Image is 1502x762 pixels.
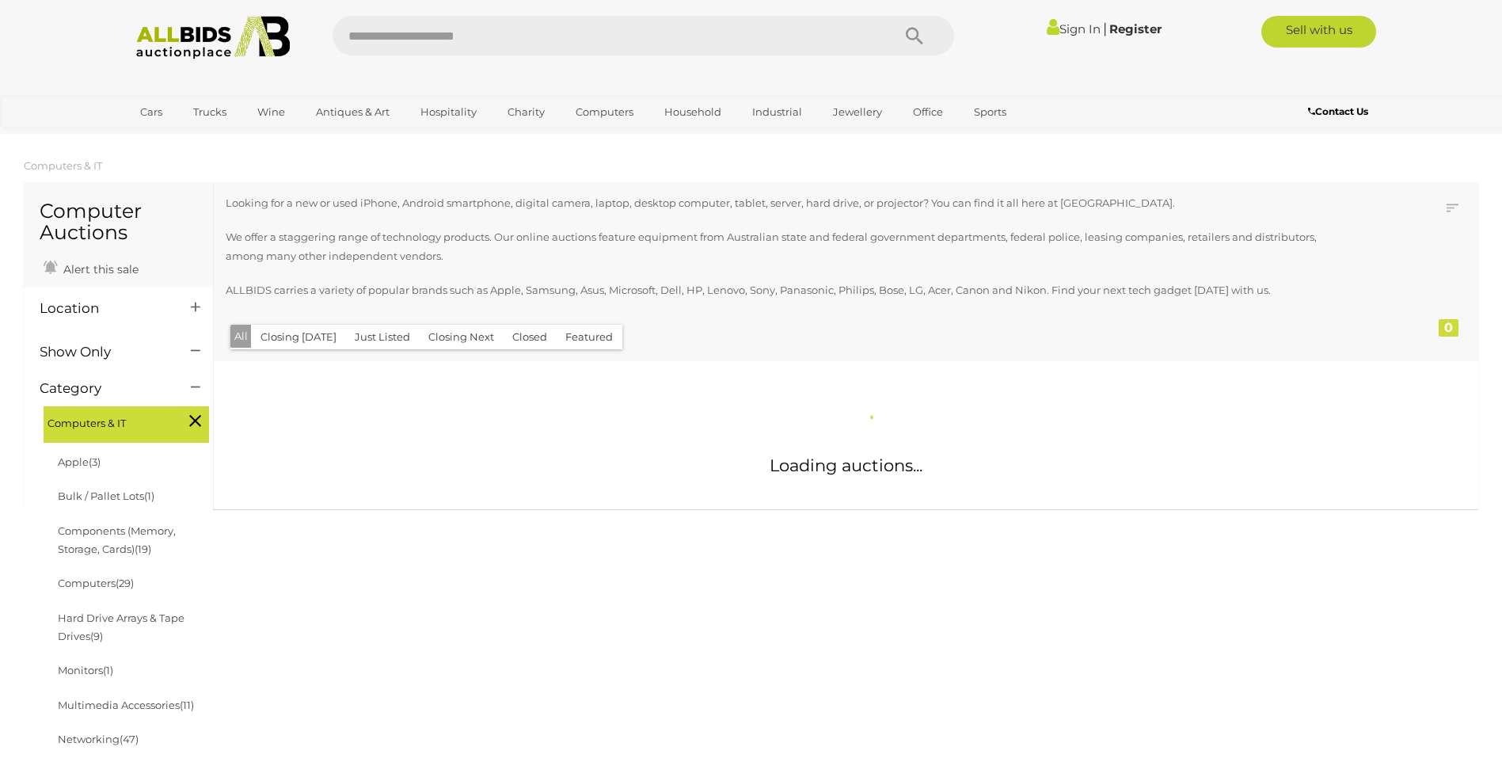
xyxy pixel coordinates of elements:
a: Alert this sale [40,256,143,280]
a: Hospitality [410,99,487,125]
button: Closing Next [419,325,504,349]
h4: Location [40,301,167,316]
a: Office [903,99,953,125]
a: Computers & IT [24,159,102,172]
a: Register [1109,21,1162,36]
div: 0 [1439,319,1458,337]
span: (1) [144,490,154,502]
span: Loading auctions... [770,455,922,475]
span: (3) [89,455,101,468]
h4: Category [40,381,167,396]
button: Closed [503,325,557,349]
img: Allbids.com.au [127,16,299,59]
a: Multimedia Accessories(11) [58,699,194,711]
h1: Computer Auctions [40,200,197,244]
a: Sell with us [1261,16,1376,48]
p: ALLBIDS carries a variety of popular brands such as Apple, Samsung, Asus, Microsoft, Dell, HP, Le... [226,281,1351,299]
a: Monitors(1) [58,664,113,676]
a: Apple(3) [58,455,101,468]
a: Trucks [183,99,237,125]
p: Looking for a new or used iPhone, Android smartphone, digital camera, laptop, desktop computer, t... [226,194,1351,212]
a: Sports [964,99,1017,125]
span: (29) [116,577,134,589]
span: Alert this sale [59,262,139,276]
a: Components (Memory, Storage, Cards)(19) [58,524,176,555]
a: Jewellery [823,99,892,125]
a: Hard Drive Arrays & Tape Drives(9) [58,612,184,642]
span: Computers & IT [48,410,166,432]
a: Household [654,99,732,125]
a: Bulk / Pallet Lots(1) [58,490,154,502]
a: Industrial [742,99,812,125]
p: We offer a staggering range of technology products. Our online auctions feature equipment from Au... [226,228,1351,265]
a: Computers [565,99,644,125]
span: (19) [135,543,151,555]
a: Charity [497,99,555,125]
a: Computers(29) [58,577,134,589]
a: Contact Us [1308,103,1372,120]
a: Wine [247,99,295,125]
h4: Show Only [40,345,167,360]
span: | [1103,20,1107,37]
button: Search [875,16,954,55]
span: (9) [90,630,103,642]
a: Networking(47) [58,733,139,745]
button: Featured [556,325,622,349]
span: (1) [103,664,113,676]
a: Sign In [1047,21,1101,36]
span: (11) [180,699,194,711]
span: (47) [120,733,139,745]
b: Contact Us [1308,105,1368,117]
a: Cars [130,99,173,125]
a: [GEOGRAPHIC_DATA] [130,125,263,151]
button: All [230,325,252,348]
button: Closing [DATE] [251,325,346,349]
a: Antiques & Art [306,99,400,125]
button: Just Listed [345,325,420,349]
